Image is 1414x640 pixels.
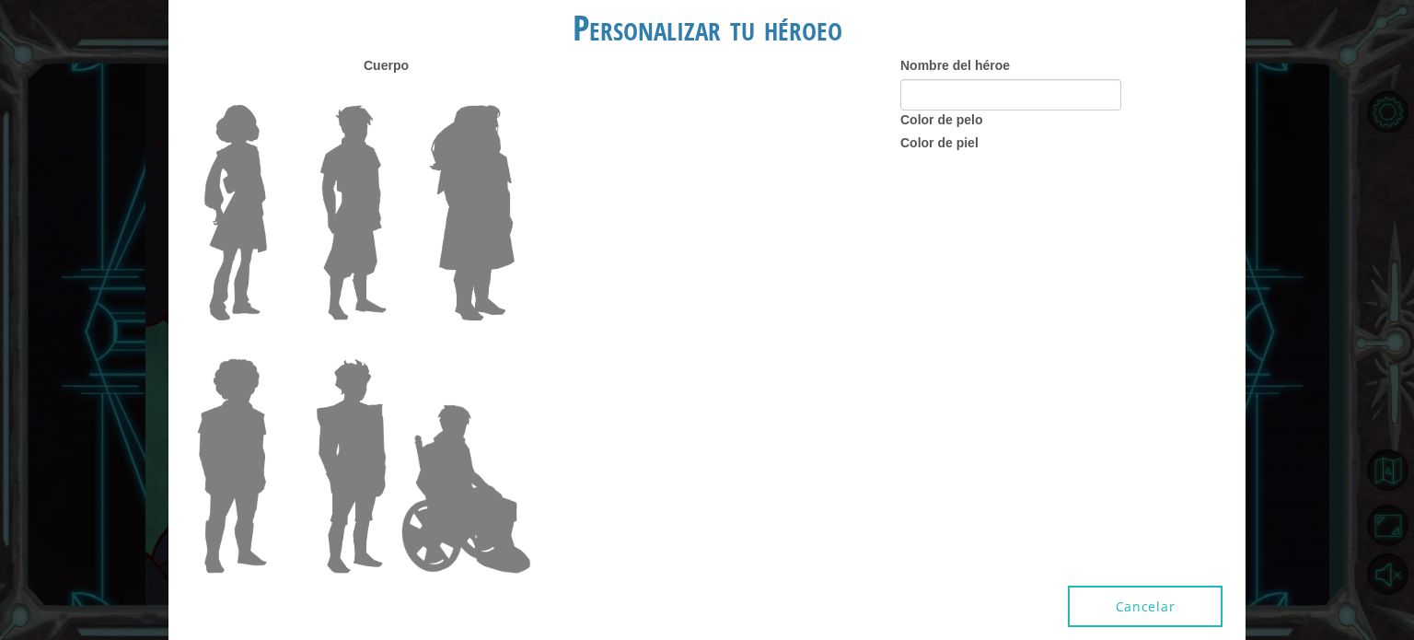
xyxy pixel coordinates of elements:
img: Hero Jamie [394,397,539,581]
label: Color de piel [900,134,979,152]
img: Hero Connie [197,98,274,328]
h1: Personalizar tu héroeo [168,8,1246,47]
label: Color de pelo [900,111,982,129]
button: Cancelar [1068,586,1223,627]
img: Hero Amethyst [422,98,522,328]
label: Nombre del héroe [900,56,1010,75]
img: Hero Steven [190,351,274,581]
img: Hero Lars [312,98,394,328]
label: Cuerpo [364,56,409,75]
img: Hero Garnet [308,351,394,581]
